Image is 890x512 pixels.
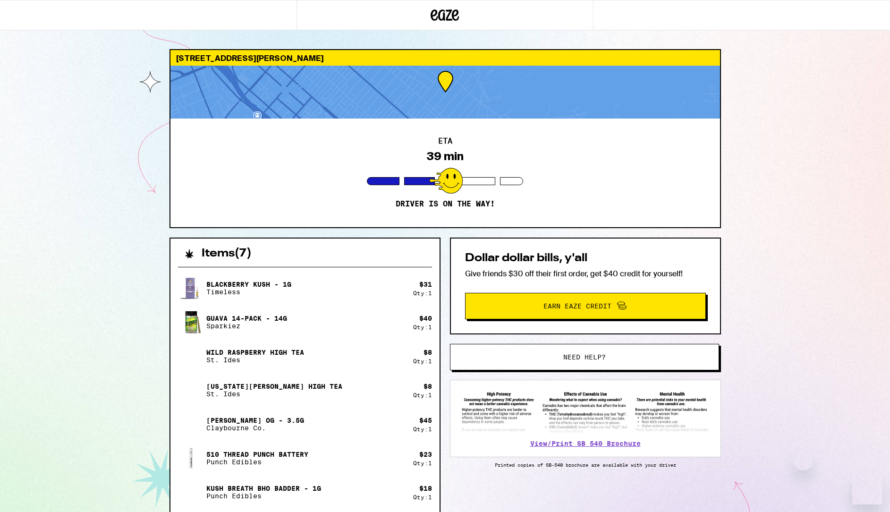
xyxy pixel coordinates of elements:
div: $ 23 [419,451,432,458]
img: Georgia Peach High Tea [178,377,204,403]
div: $ 8 [424,383,432,390]
img: Blackberry Kush - 1g [178,275,204,301]
span: Earn Eaze Credit [543,303,611,309]
div: $ 40 [419,315,432,322]
div: Qty: 1 [413,494,432,500]
p: Punch Edibles [206,458,308,466]
img: 510 Thread Punch Battery [178,445,204,471]
div: Qty: 1 [413,324,432,330]
p: Blackberry Kush - 1g [206,281,291,288]
p: St. Ides [206,390,342,398]
img: Guava 14-Pack - 14g [178,309,204,335]
p: Punch Edibles [206,492,321,500]
p: [PERSON_NAME] OG - 3.5g [206,417,304,424]
div: $ 8 [424,349,432,356]
span: Need help? [563,354,606,360]
p: Wild Raspberry High Tea [206,349,304,356]
iframe: Close message [794,452,813,470]
p: Driver is on the way! [396,199,495,209]
div: Qty: 1 [413,426,432,432]
div: $ 45 [419,417,432,424]
p: St. Ides [206,356,304,364]
a: View/Print SB 540 Brochure [530,440,641,447]
p: 510 Thread Punch Battery [206,451,308,458]
h2: Dollar dollar bills, y'all [465,253,706,264]
div: Qty: 1 [413,392,432,398]
div: $ 18 [419,485,432,492]
div: [STREET_ADDRESS][PERSON_NAME] [170,50,720,66]
button: Earn Eaze Credit [465,293,706,319]
iframe: Button to launch messaging window [852,474,882,504]
p: Claybourne Co. [206,424,304,432]
img: King Louis OG - 3.5g [178,411,204,437]
img: Kush Breath BHO Badder - 1g [178,479,204,505]
div: Qty: 1 [413,358,432,364]
h2: ETA [438,137,452,145]
p: Give friends $30 off their first order, get $40 credit for yourself! [465,269,706,279]
img: SB 540 Brochure preview [460,390,711,434]
button: Need help? [450,344,719,370]
h2: Items ( 7 ) [202,248,252,259]
p: Kush Breath BHO Badder - 1g [206,485,321,492]
div: Qty: 1 [413,460,432,466]
p: Timeless [206,288,291,296]
p: Guava 14-Pack - 14g [206,315,287,322]
div: 39 min [427,150,464,163]
p: [US_STATE][PERSON_NAME] High Tea [206,383,342,390]
div: Qty: 1 [413,290,432,296]
p: Sparkiez [206,322,287,330]
div: $ 31 [419,281,432,288]
p: Printed copies of SB-540 brochure are available with your driver [450,462,721,468]
img: Wild Raspberry High Tea [178,343,204,369]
